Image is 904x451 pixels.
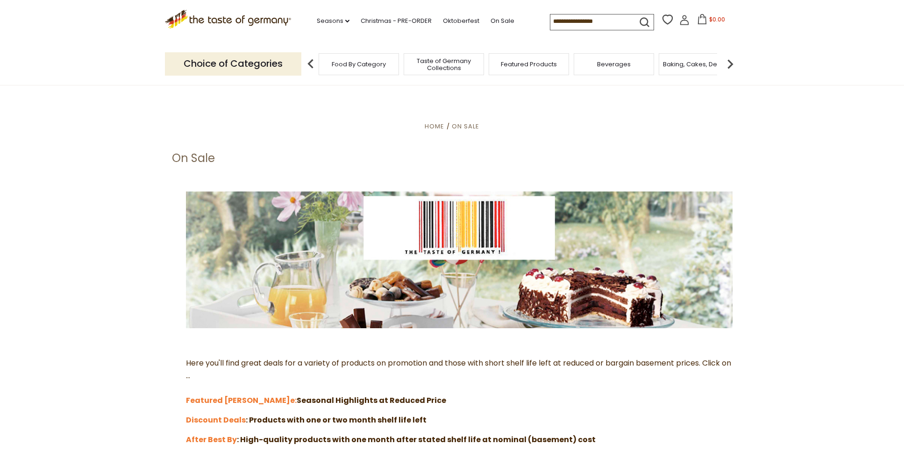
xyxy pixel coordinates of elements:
a: Oktoberfest [443,16,479,26]
img: next arrow [721,55,740,73]
a: After Best By [186,434,237,445]
a: Beverages [597,61,631,68]
a: Featured [PERSON_NAME] [186,395,290,406]
a: Food By Category [332,61,386,68]
span: $0.00 [709,15,725,23]
a: On Sale [491,16,514,26]
strong: : Products with one or two month shelf life left [246,415,427,425]
p: Choice of Categories [165,52,301,75]
a: Taste of Germany Collections [406,57,481,71]
img: previous arrow [301,55,320,73]
a: Discount Deals [186,415,246,425]
img: the-taste-of-germany-barcode-3.jpg [186,191,733,328]
h1: On Sale [172,151,215,165]
a: Featured Products [501,61,557,68]
a: e: [290,395,297,406]
button: $0.00 [691,14,731,28]
strong: Seasonal Highlights at Reduced Price [290,395,446,406]
strong: : High-quality products with one month after stated shelf life at nominal (basement) cost [237,434,596,445]
a: Baking, Cakes, Desserts [663,61,735,68]
a: On Sale [452,122,479,131]
a: Seasons [317,16,349,26]
span: Here you'll find great deals for a variety of products on promotion and those with short shelf li... [186,358,731,406]
a: Christmas - PRE-ORDER [361,16,432,26]
a: Home [425,122,444,131]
